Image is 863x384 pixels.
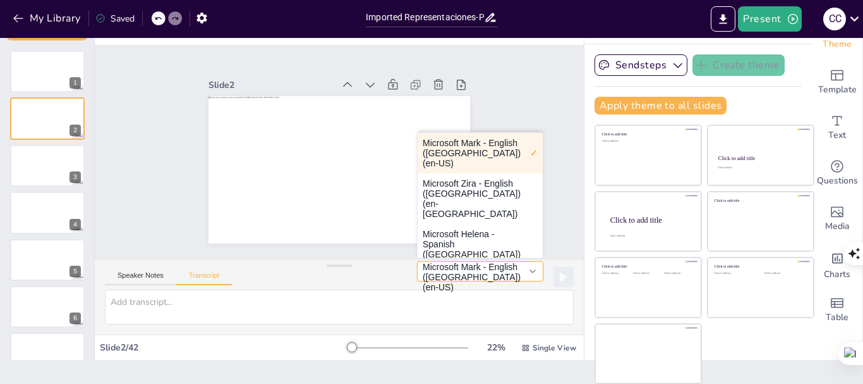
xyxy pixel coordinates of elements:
[533,343,576,353] span: Single View
[718,155,802,161] div: Click to add title
[823,6,846,32] button: C C
[812,105,862,151] div: Add text boxes
[418,224,543,275] button: Microsoft Helena - Spanish ([GEOGRAPHIC_DATA]) (es-ES)
[738,6,801,32] button: Present
[812,59,862,105] div: Add ready made slides
[692,54,785,76] button: Create theme
[812,287,862,333] div: Add a table
[602,264,692,269] div: Click to add title
[553,267,574,287] button: Play
[824,268,850,282] span: Charts
[594,54,687,76] button: Sendsteps
[69,266,81,277] div: 5
[481,342,511,354] div: 22 %
[69,219,81,230] div: 4
[633,272,661,275] div: Click to add text
[417,261,543,282] button: Microsoft Mark - English ([GEOGRAPHIC_DATA]) (en-US)
[95,13,135,25] div: Saved
[418,133,543,173] button: Microsoft Mark - English ([GEOGRAPHIC_DATA]) (en-US)
[823,37,852,51] span: Theme
[69,125,81,136] div: 2
[823,8,846,30] div: C C
[715,198,805,202] div: Click to add title
[715,264,805,269] div: Click to add title
[100,342,347,354] div: Slide 2 / 42
[10,97,85,139] div: 2
[828,128,846,142] span: Text
[826,311,848,325] span: Table
[10,192,85,233] div: 4
[69,313,81,324] div: 6
[764,272,804,275] div: Click to add text
[69,171,81,183] div: 3
[664,272,692,275] div: Click to add text
[105,271,176,285] button: Speaker Notes
[366,8,484,27] input: Insert title
[10,145,85,187] div: 3
[818,83,857,97] span: Template
[812,151,862,196] div: Get real-time input from your audience
[10,333,85,375] div: 7
[715,272,754,275] div: Click to add text
[10,286,85,328] div: 6
[10,239,85,281] div: 5
[176,271,232,285] button: Transcript
[9,8,86,28] button: My Library
[825,220,850,233] span: Media
[718,167,802,170] div: Click to add text
[711,6,735,32] button: Export to PowerPoint
[812,196,862,242] div: Add images, graphics, shapes or video
[418,173,543,224] button: Microsoft Zira - English ([GEOGRAPHIC_DATA]) (en-[GEOGRAPHIC_DATA])
[602,272,631,275] div: Click to add text
[69,360,81,371] div: 7
[283,10,384,103] div: Slide 2
[610,215,691,224] div: Click to add title
[10,51,85,92] div: 1
[817,174,858,188] span: Questions
[69,77,81,89] div: 1
[602,140,692,143] div: Click to add text
[594,97,727,115] button: Apply theme to all slides
[602,132,692,137] div: Click to add title
[610,235,690,237] div: Click to add body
